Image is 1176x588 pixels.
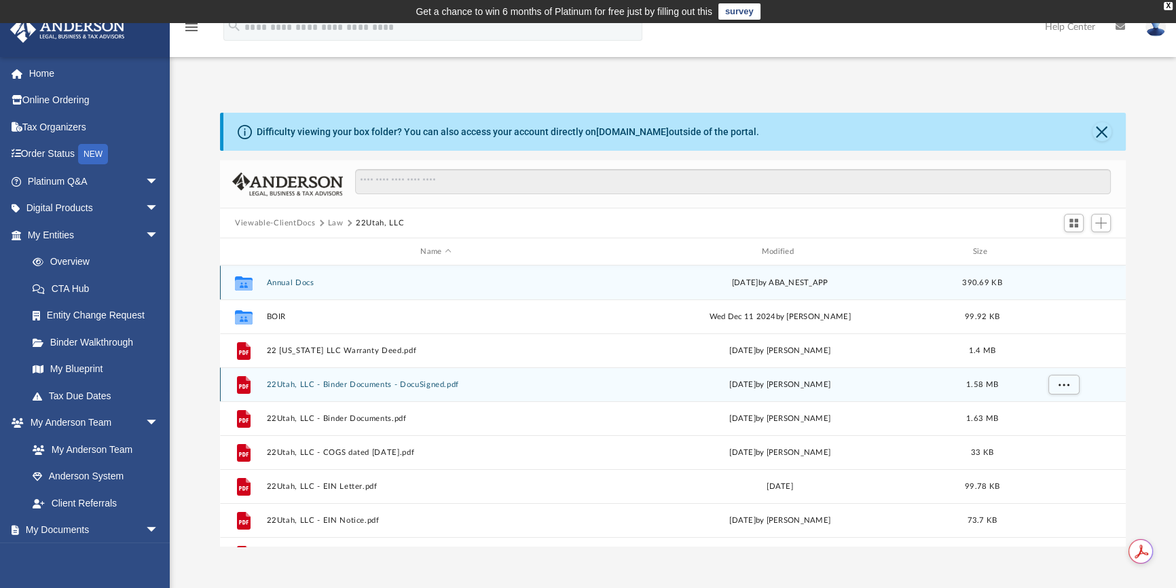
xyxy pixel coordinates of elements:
[955,246,1010,258] div: Size
[267,448,605,457] button: 22Utah, LLC - COGS dated [DATE].pdf
[10,87,179,114] a: Online Ordering
[971,449,993,456] span: 33 KB
[1048,375,1080,395] button: More options
[145,517,172,545] span: arrow_drop_down
[10,195,179,222] a: Digital Productsarrow_drop_down
[235,217,315,229] button: Viewable-ClientDocs
[145,221,172,249] span: arrow_drop_down
[1145,17,1166,37] img: User Pic
[19,275,179,302] a: CTA Hub
[227,18,242,33] i: search
[718,3,760,20] a: survey
[1092,122,1111,141] button: Close
[183,19,200,35] i: menu
[611,379,949,391] div: [DATE] by [PERSON_NAME]
[1164,2,1173,10] div: close
[78,144,108,164] div: NEW
[19,382,179,409] a: Tax Due Dates
[220,265,1126,547] div: grid
[19,490,172,517] a: Client Referrals
[965,313,999,320] span: 99.92 KB
[267,482,605,491] button: 22Utah, LLC - EIN Letter.pdf
[267,414,605,423] button: 22Utah, LLC - Binder Documents.pdf
[962,279,1002,287] span: 390.69 KB
[611,277,949,289] div: [DATE] by ABA_NEST_APP
[611,447,949,459] div: [DATE] by [PERSON_NAME]
[145,195,172,223] span: arrow_drop_down
[1091,214,1111,233] button: Add
[10,113,179,141] a: Tax Organizers
[596,126,669,137] a: [DOMAIN_NAME]
[610,246,949,258] div: Modified
[257,125,759,139] div: Difficulty viewing your box folder? You can also access your account directly on outside of the p...
[611,413,949,425] div: [DATE] by [PERSON_NAME]
[267,380,605,389] button: 22Utah, LLC - Binder Documents - DocuSigned.pdf
[19,329,179,356] a: Binder Walkthrough
[226,246,260,258] div: id
[611,515,949,527] div: [DATE] by [PERSON_NAME]
[328,217,344,229] button: Law
[267,312,605,321] button: BOIR
[10,60,179,87] a: Home
[10,221,179,249] a: My Entitiesarrow_drop_down
[1064,214,1084,233] button: Switch to Grid View
[19,463,172,490] a: Anderson System
[6,16,129,43] img: Anderson Advisors Platinum Portal
[19,356,172,383] a: My Blueprint
[356,217,404,229] button: 22Utah, LLC
[10,517,172,544] a: My Documentsarrow_drop_down
[19,436,166,463] a: My Anderson Team
[611,481,949,493] div: [DATE]
[416,3,712,20] div: Get a chance to win 6 months of Platinum for free just by filling out this
[267,346,605,355] button: 22 [US_STATE] LLC Warranty Deed.pdf
[966,415,998,422] span: 1.63 MB
[355,169,1111,195] input: Search files and folders
[10,141,179,168] a: Order StatusNEW
[1015,246,1110,258] div: id
[145,168,172,196] span: arrow_drop_down
[19,249,179,276] a: Overview
[266,246,605,258] div: Name
[968,517,997,524] span: 73.7 KB
[965,483,999,490] span: 99.78 KB
[267,278,605,287] button: Annual Docs
[145,409,172,437] span: arrow_drop_down
[611,311,949,323] div: Wed Dec 11 2024 by [PERSON_NAME]
[183,26,200,35] a: menu
[10,168,179,195] a: Platinum Q&Aarrow_drop_down
[969,347,996,354] span: 1.4 MB
[267,516,605,525] button: 22Utah, LLC - EIN Notice.pdf
[19,302,179,329] a: Entity Change Request
[10,409,172,437] a: My Anderson Teamarrow_drop_down
[966,381,998,388] span: 1.58 MB
[611,345,949,357] div: [DATE] by [PERSON_NAME]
